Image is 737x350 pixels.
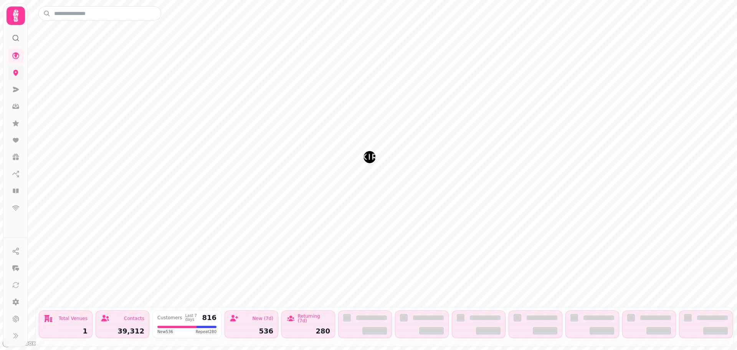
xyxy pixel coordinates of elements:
span: New 536 [157,329,173,335]
div: Customers [157,315,182,320]
div: 1 [44,328,88,335]
div: Map marker [364,151,376,166]
div: 39,312 [101,328,144,335]
button: Whitekirk Hill [364,151,376,163]
div: Total Venues [59,316,88,321]
div: Contacts [124,316,144,321]
div: 280 [286,328,330,335]
div: 816 [202,314,216,321]
span: Repeat 280 [196,329,216,335]
div: 536 [230,328,273,335]
div: New (7d) [252,316,273,321]
a: Mapbox logo [2,339,36,348]
div: Last 7 days [185,314,199,322]
div: Returning (7d) [297,314,330,323]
